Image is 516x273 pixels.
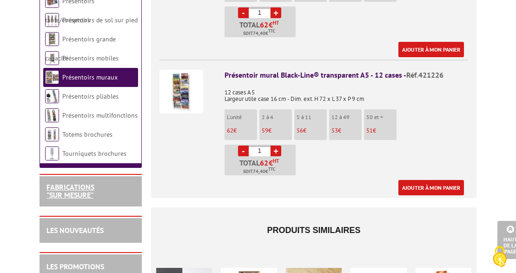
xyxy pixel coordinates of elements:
p: € [227,127,257,134]
span: 62 [260,21,269,28]
img: Présentoirs multifonctions [45,108,59,122]
a: Présentoirs mobiles [62,54,119,62]
sup: TTC [268,28,275,33]
img: Présentoirs muraux [45,70,59,84]
div: Présentoir mural Black-Line® transparent A5 - 12 cases - [225,70,468,80]
a: Ajouter à mon panier [398,180,464,195]
p: 2 à 4 [262,114,292,120]
span: 53 [331,127,338,134]
button: Cookies (fenêtre modale) [483,241,516,273]
p: Total [227,159,296,175]
a: Ajouter à mon panier [398,42,464,57]
p: € [262,127,292,134]
a: Totems brochures [62,130,112,139]
a: - [238,146,249,156]
p: 5 à 11 [297,114,327,120]
p: € [366,127,397,134]
span: 62 [260,159,269,166]
a: Présentoirs grande capacité [45,35,116,62]
span: Soit € [243,168,275,175]
img: Totems brochures [45,127,59,141]
p: 12 à 49 [331,114,362,120]
a: Présentoirs de sol sur pied [62,16,138,24]
a: - [238,7,249,18]
img: Cookies (fenêtre modale) [488,245,511,268]
span: 74,40 [253,168,265,175]
sup: HT [273,158,279,164]
span: Produits similaires [267,226,360,235]
a: Tourniquets brochures [62,149,126,158]
p: € [297,127,327,134]
span: 51 [366,127,373,134]
a: LES PROMOTIONS [46,262,104,271]
a: Présentoirs multifonctions [62,111,138,120]
span: 56 [297,127,303,134]
span: € [269,21,273,28]
sup: TTC [268,166,275,172]
span: 59 [262,127,268,134]
a: + [271,146,281,156]
span: 74,40 [253,30,265,37]
a: Présentoirs pliables [62,92,119,100]
a: LES NOUVEAUTÉS [46,226,104,235]
span: Soit € [243,30,275,37]
img: Présentoirs grande capacité [45,32,59,46]
a: + [271,7,281,18]
a: Présentoirs muraux [62,73,118,81]
a: FABRICATIONS"Sur Mesure" [46,182,94,200]
img: Tourniquets brochures [45,146,59,160]
span: € [269,159,273,166]
img: Présentoir mural Black-Line® transparent A5 - 12 cases [159,70,203,113]
p: 12 cases A 5 Largeur utile case 16 cm - Dim. ext. H 72 x L 37 x P 9 cm [225,83,468,102]
img: Présentoirs pliables [45,89,59,103]
p: L'unité [227,114,257,120]
span: Réf.421226 [406,70,443,80]
span: 62 [227,127,233,134]
p: € [331,127,362,134]
p: 50 et + [366,114,397,120]
sup: HT [273,20,279,26]
p: Total [227,21,296,37]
